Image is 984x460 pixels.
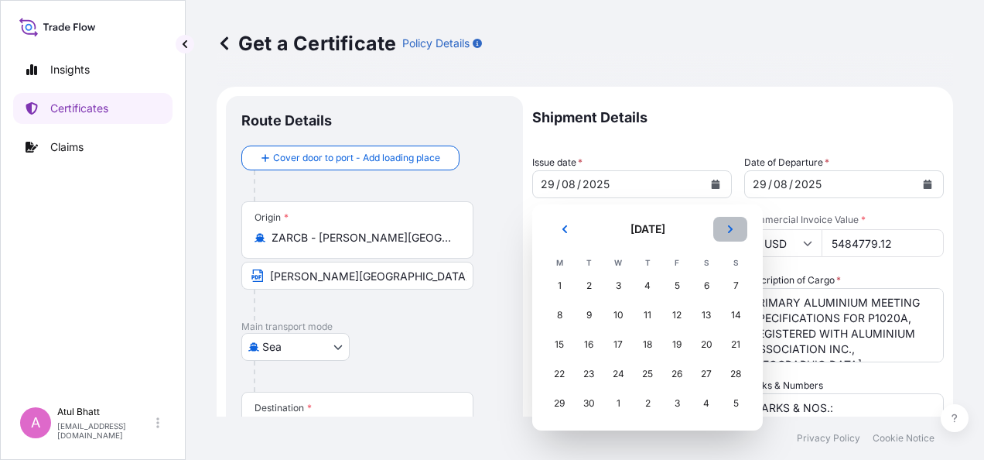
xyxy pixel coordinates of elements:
th: S [721,254,750,271]
div: Saturday 6 September 2025 [692,272,720,300]
div: Tuesday 23 September 2025 [575,360,603,388]
div: Wednesday 24 September 2025 [604,360,632,388]
th: S [692,254,721,271]
th: W [603,254,633,271]
th: F [662,254,692,271]
div: September 2025 [545,217,750,418]
div: Thursday 25 September 2025 [634,360,661,388]
div: Tuesday 30 September 2025 [575,390,603,417]
div: Friday 26 September 2025 [663,360,691,388]
div: Wednesday 3 September 2025 [604,272,632,300]
div: Friday 3 October 2025 [663,390,691,417]
div: Friday 19 September 2025 [663,331,691,359]
button: Previous [548,217,582,242]
div: Friday 5 September 2025 [663,272,691,300]
div: Saturday 4 October 2025 [692,390,720,417]
div: Sunday 21 September 2025 [722,331,750,359]
div: Thursday 18 September 2025 [634,331,661,359]
div: Thursday 11 September 2025 [634,301,661,329]
div: Monday 8 September 2025 [545,301,573,329]
p: Policy Details [402,36,470,51]
section: Calendar [532,204,763,431]
button: Next [713,217,747,242]
div: Wednesday 10 September 2025 [604,301,632,329]
div: Sunday 7 September 2025 [722,272,750,300]
div: Monday 1 September 2025 [545,272,573,300]
th: T [633,254,662,271]
div: Tuesday 9 September 2025 [575,301,603,329]
div: Tuesday 2 September 2025 [575,272,603,300]
p: Get a Certificate [217,31,396,56]
div: Wednesday 17 September 2025 [604,331,632,359]
div: Sunday 14 September 2025 [722,301,750,329]
th: T [574,254,603,271]
th: M [545,254,574,271]
div: Sunday 5 October 2025 [722,390,750,417]
div: Friday 12 September 2025 [663,301,691,329]
div: Thursday 4 September 2025 [634,272,661,300]
div: Saturday 13 September 2025 [692,301,720,329]
div: Sunday 28 September 2025 [722,360,750,388]
div: Monday 22 September 2025 [545,360,573,388]
div: Thursday 2 October 2025 [634,390,661,417]
div: Wednesday 1 October 2025 [604,390,632,417]
div: Monday 15 September 2025 [545,331,573,359]
div: Tuesday 16 September 2025 [575,331,603,359]
h2: [DATE] [591,221,704,237]
div: Saturday 27 September 2025 [692,360,720,388]
div: Monday 29 September 2025 [545,390,573,417]
div: Saturday 20 September 2025 [692,331,720,359]
table: September 2025 [545,254,750,418]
